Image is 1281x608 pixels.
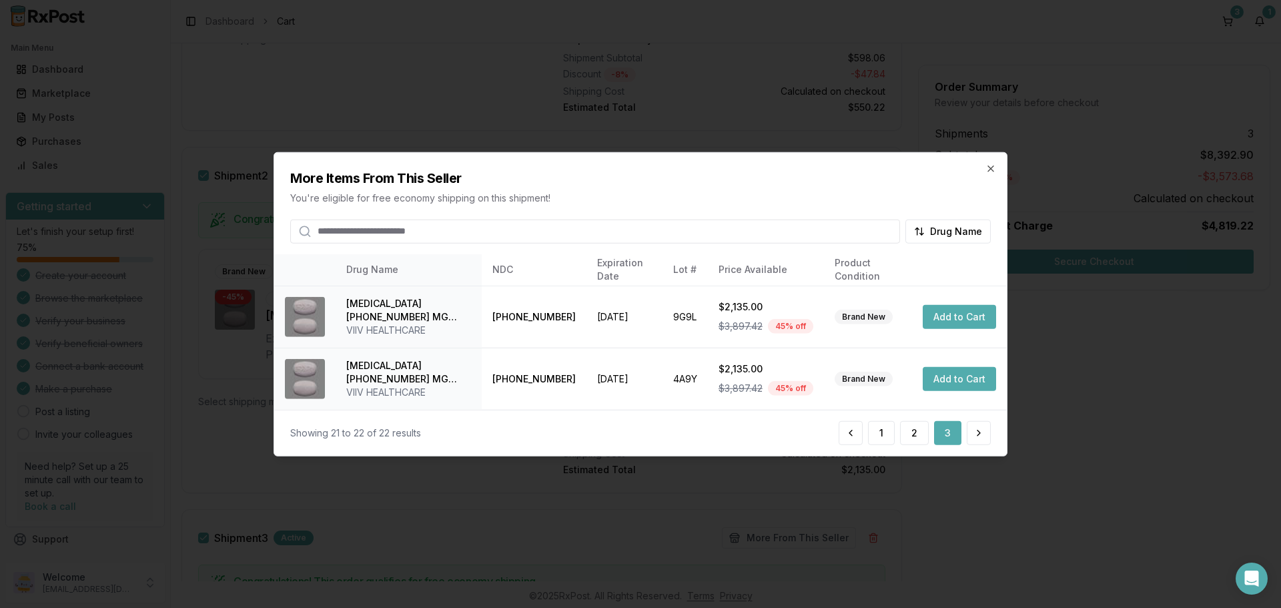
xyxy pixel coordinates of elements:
button: 3 [934,421,961,445]
div: $2,135.00 [719,300,813,314]
button: Add to Cart [923,305,996,329]
td: [PHONE_NUMBER] [482,286,586,348]
td: [DATE] [586,348,662,410]
button: 2 [900,421,929,445]
td: 9G9L [663,286,708,348]
div: [MEDICAL_DATA] [PHONE_NUMBER] MG TABS [346,297,471,324]
div: 45 % off [768,381,813,396]
div: 45 % off [768,319,813,334]
td: [DATE] [586,286,662,348]
th: Product Condition [824,254,912,286]
th: Lot # [663,254,708,286]
span: $3,897.42 [719,320,763,333]
button: Drug Name [905,219,991,243]
th: Expiration Date [586,254,662,286]
div: VIIV HEALTHCARE [346,386,471,399]
th: Drug Name [336,254,482,286]
button: Add to Cart [923,367,996,391]
div: [MEDICAL_DATA] [PHONE_NUMBER] MG TABS [346,359,471,386]
th: NDC [482,254,586,286]
div: Brand New [835,372,893,386]
img: Triumeq 600-50-300 MG TABS [285,297,325,337]
th: Price Available [708,254,824,286]
p: You're eligible for free economy shipping on this shipment! [290,191,991,204]
div: VIIV HEALTHCARE [346,324,471,337]
div: $2,135.00 [719,362,813,376]
button: 1 [868,421,895,445]
span: $3,897.42 [719,382,763,395]
div: Showing 21 to 22 of 22 results [290,426,421,440]
img: Triumeq 600-50-300 MG TABS [285,359,325,399]
td: [PHONE_NUMBER] [482,348,586,410]
h2: More Items From This Seller [290,168,991,187]
div: Brand New [835,310,893,324]
td: 4A9Y [663,348,708,410]
span: Drug Name [930,224,982,238]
